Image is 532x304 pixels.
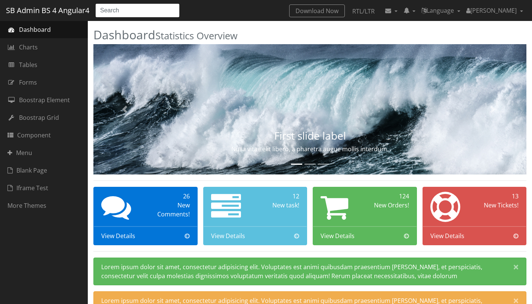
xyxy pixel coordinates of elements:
span: Menu [7,148,32,157]
h2: Dashboard [93,28,526,41]
input: Search [95,3,180,18]
a: SB Admin BS 4 Angular4 [6,3,89,18]
div: New Comments! [148,201,190,219]
span: × [513,262,519,272]
div: New Orders! [368,201,409,210]
a: [PERSON_NAME] [463,3,526,18]
p: Nulla vitae elit libero, a pharetra augue mollis interdum. [158,145,461,153]
a: Language [418,3,463,18]
div: New Tickets! [477,201,519,210]
div: New task! [258,201,299,210]
div: Lorem ipsum dolor sit amet, consectetur adipisicing elit. Voluptates est animi quibusdam praesent... [93,258,526,285]
div: 26 [148,192,190,201]
button: Close [506,258,526,276]
small: Statistics Overview [155,29,238,42]
span: View Details [101,231,135,240]
h3: First slide label [158,130,461,142]
span: View Details [321,231,355,240]
img: Random first slide [93,44,526,174]
div: 12 [258,192,299,201]
a: Download Now [289,4,345,17]
div: 124 [368,192,409,201]
span: View Details [211,231,245,240]
a: RTL/LTR [346,4,381,18]
span: View Details [430,231,464,240]
div: 13 [477,192,519,201]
